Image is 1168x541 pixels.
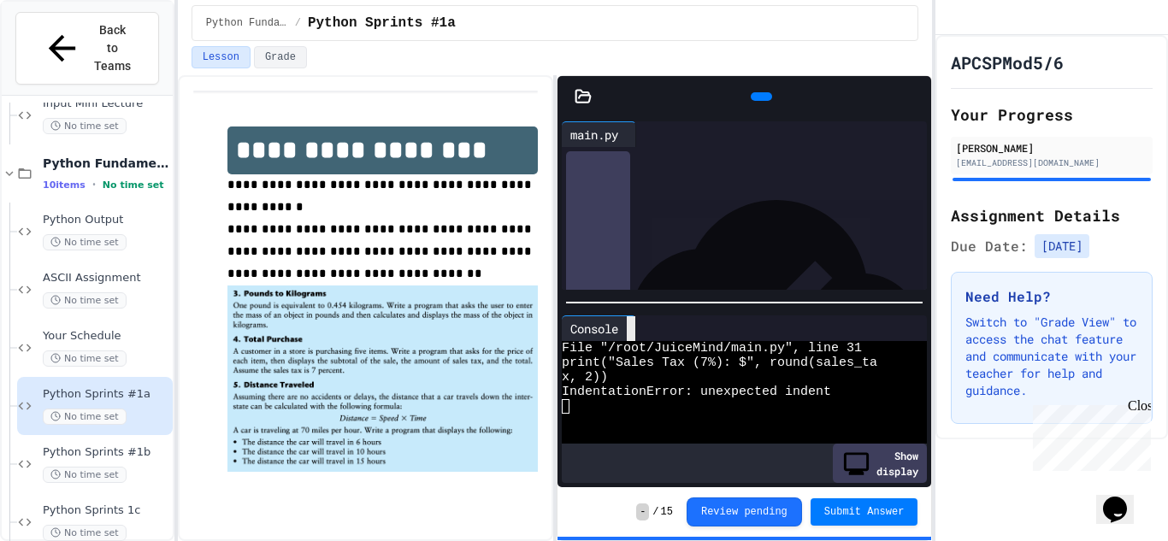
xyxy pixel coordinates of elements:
iframe: chat widget [1096,473,1151,524]
button: Review pending [687,497,802,526]
iframe: chat widget [1026,398,1151,471]
p: Switch to "Grade View" to access the chat feature and communicate with your teacher for help and ... [965,314,1138,399]
span: Python Sprints #1b [43,445,169,460]
div: Show display [833,444,927,483]
span: Input Mini Lecture [43,97,169,111]
span: No time set [43,525,127,541]
span: • [92,178,96,191]
div: main.py [562,126,627,144]
div: History [566,151,630,444]
button: Back to Teams [15,12,159,85]
div: Chat with us now!Close [7,7,118,109]
span: print("Sales Tax (7%): $", round(sales_ta [562,356,877,370]
button: Grade [254,46,307,68]
h2: Assignment Details [951,203,1153,227]
span: No time set [43,292,127,309]
h2: Your Progress [951,103,1153,126]
span: / [652,505,658,519]
span: - [636,503,649,520]
button: Lesson [192,46,251,68]
span: / [295,16,301,30]
span: No time set [43,234,127,250]
span: 10 items [43,179,86,191]
h1: APCSPMod5/6 [951,50,1064,74]
span: No time set [43,409,127,425]
div: Console [562,315,636,341]
span: Python Output [43,213,169,227]
span: Python Fundamentals [206,16,288,30]
span: No time set [103,179,164,191]
span: Python Fundamentals [43,156,169,171]
span: Back to Teams [92,21,133,75]
span: IndentationError: unexpected indent [562,385,831,399]
span: No time set [43,118,127,134]
span: No time set [43,467,127,483]
div: [EMAIL_ADDRESS][DOMAIN_NAME] [956,156,1147,169]
div: [PERSON_NAME] [956,140,1147,156]
span: Python Sprints #1a [308,13,456,33]
h3: Need Help? [965,286,1138,307]
span: No time set [43,350,127,367]
div: main.py [562,121,636,147]
span: Python Sprints 1c [43,503,169,518]
span: x, 2)) [562,370,608,385]
div: Console [562,320,627,338]
span: 15 [661,505,673,519]
span: [DATE] [1035,234,1089,258]
span: Python Sprints #1a [43,387,169,402]
span: Submit Answer [824,505,905,519]
span: ASCII Assignment [43,271,169,285]
button: Submit Answer [811,498,918,526]
span: File "/root/JuiceMind/main.py", line 31 [562,341,862,356]
span: Due Date: [951,236,1028,256]
span: Your Schedule [43,329,169,344]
